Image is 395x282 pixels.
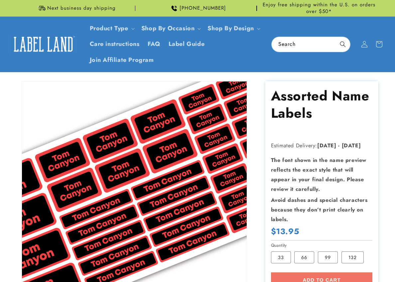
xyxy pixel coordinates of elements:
summary: Shop By Design [203,21,263,36]
button: Search [335,37,350,52]
span: [PHONE_NUMBER] [180,5,226,12]
strong: [DATE] [317,142,336,149]
span: Join Affiliate Program [90,56,154,64]
span: Care instructions [90,40,140,48]
span: Label Guide [169,40,205,48]
strong: The font shown in the name preview reflects the exact style that will appear in your final design... [271,156,366,193]
h1: Assorted Name Labels [271,87,373,122]
a: Care instructions [86,36,144,52]
a: FAQ [144,36,165,52]
summary: Product Type [86,21,137,36]
span: Next business day shipping [47,5,116,12]
span: Shop By Occasion [141,25,195,32]
a: Join Affiliate Program [86,52,158,68]
a: Shop By Design [207,24,254,33]
span: $13.95 [271,226,299,236]
label: 66 [294,251,314,263]
span: Enjoy free shipping within the U.S. on orders over $50* [260,2,378,15]
strong: - [338,142,340,149]
p: Estimated Delivery: [271,141,373,151]
span: FAQ [148,40,161,48]
legend: Quantity [271,242,288,249]
a: Product Type [90,24,128,33]
strong: Avoid dashes and special characters because they don’t print clearly on labels. [271,196,368,223]
a: Label Land [8,31,79,57]
strong: [DATE] [342,142,361,149]
summary: Shop By Occasion [137,21,204,36]
label: 132 [341,251,364,263]
a: Label Guide [165,36,209,52]
label: 33 [271,251,291,263]
label: 99 [318,251,338,263]
img: Label Land [10,34,76,55]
